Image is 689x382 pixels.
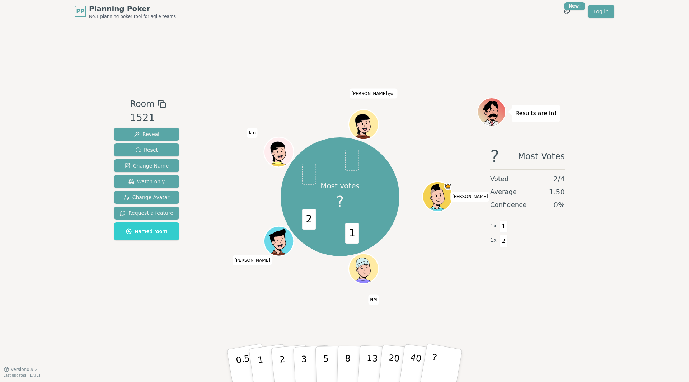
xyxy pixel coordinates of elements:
[450,192,490,202] span: Click to change your name
[490,174,509,184] span: Voted
[490,187,517,197] span: Average
[128,178,165,185] span: Watch only
[350,89,397,99] span: Click to change your name
[336,191,344,212] span: ?
[553,174,565,184] span: 2 / 4
[124,194,170,201] span: Change Avatar
[518,148,565,165] span: Most Votes
[490,200,526,210] span: Confidence
[247,128,258,138] span: Click to change your name
[320,181,360,191] p: Most votes
[4,367,38,372] button: Version0.9.2
[135,146,158,154] span: Reset
[120,209,173,217] span: Request a feature
[76,7,84,16] span: PP
[126,228,167,235] span: Named room
[114,191,179,204] button: Change Avatar
[500,235,508,247] span: 2
[114,128,179,141] button: Reveal
[588,5,614,18] a: Log in
[564,2,585,10] div: New!
[89,14,176,19] span: No.1 planning poker tool for agile teams
[114,222,179,240] button: Named room
[561,5,573,18] button: New!
[89,4,176,14] span: Planning Poker
[130,98,154,110] span: Room
[345,223,359,244] span: 1
[553,200,565,210] span: 0 %
[549,187,565,197] span: 1.50
[125,162,169,169] span: Change Name
[130,110,166,125] div: 1521
[515,108,557,118] p: Results are in!
[75,4,176,19] a: PPPlanning PokerNo.1 planning poker tool for agile teams
[350,110,378,138] button: Click to change your avatar
[134,131,159,138] span: Reveal
[114,143,179,156] button: Reset
[233,255,272,265] span: Click to change your name
[302,209,316,230] span: 2
[490,236,497,244] span: 1 x
[114,175,179,188] button: Watch only
[4,373,40,377] span: Last updated: [DATE]
[500,221,508,233] span: 1
[11,367,38,372] span: Version 0.9.2
[114,159,179,172] button: Change Name
[114,207,179,220] button: Request a feature
[387,93,396,96] span: (you)
[368,295,379,305] span: Click to change your name
[444,183,451,190] span: chris is the host
[490,148,499,165] span: ?
[490,222,497,230] span: 1 x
